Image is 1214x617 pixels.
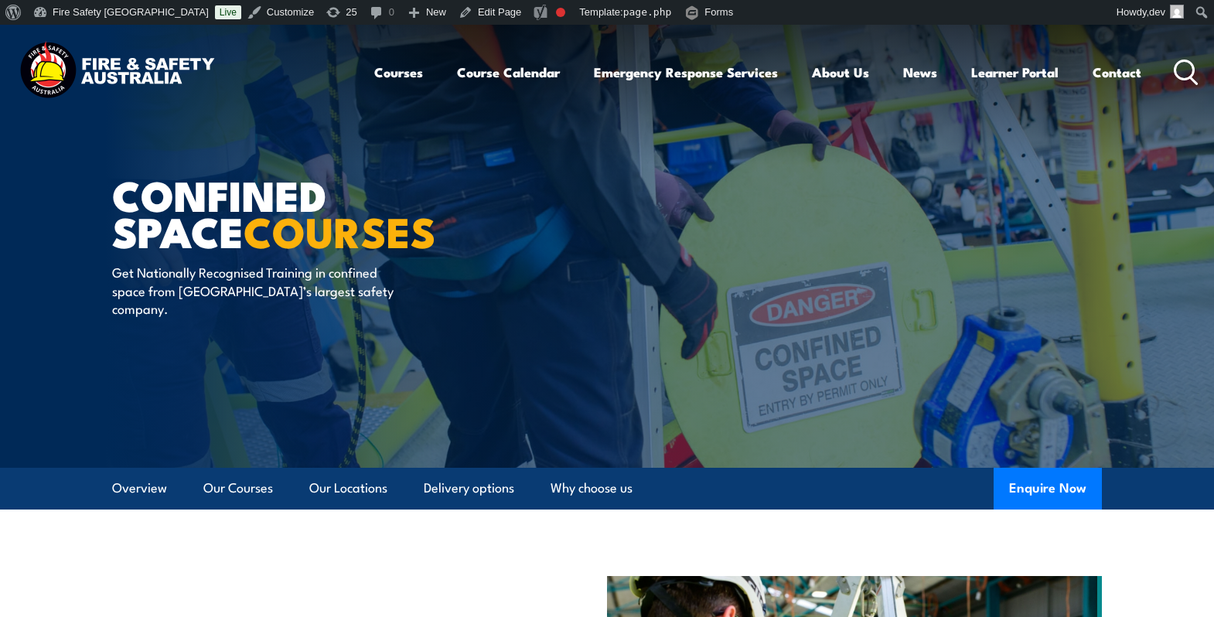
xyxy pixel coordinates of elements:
[374,52,423,93] a: Courses
[244,198,436,262] strong: COURSES
[215,5,241,19] a: Live
[556,8,565,17] div: Focus keyphrase not set
[424,468,514,509] a: Delivery options
[112,468,167,509] a: Overview
[309,468,387,509] a: Our Locations
[1093,52,1141,93] a: Contact
[971,52,1059,93] a: Learner Portal
[594,52,778,93] a: Emergency Response Services
[1149,6,1165,18] span: dev
[551,468,633,509] a: Why choose us
[812,52,869,93] a: About Us
[903,52,937,93] a: News
[623,6,672,18] span: page.php
[112,263,394,317] p: Get Nationally Recognised Training in confined space from [GEOGRAPHIC_DATA]’s largest safety comp...
[112,176,494,248] h1: Confined Space
[994,468,1102,510] button: Enquire Now
[203,468,273,509] a: Our Courses
[457,52,560,93] a: Course Calendar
